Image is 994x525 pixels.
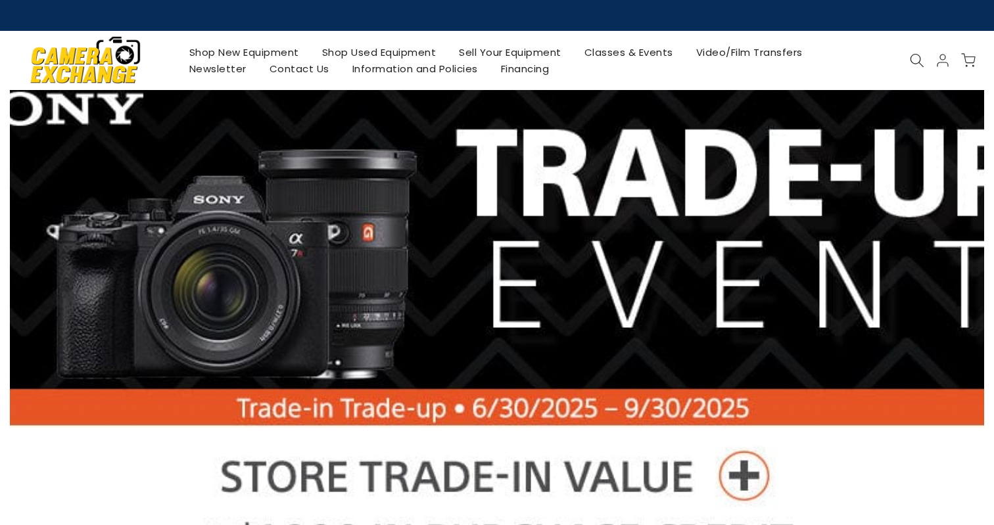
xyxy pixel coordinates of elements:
[310,44,448,60] a: Shop Used Equipment
[684,44,814,60] a: Video/Film Transfers
[489,60,561,77] a: Financing
[177,60,258,77] a: Newsletter
[258,60,341,77] a: Contact Us
[573,44,684,60] a: Classes & Events
[177,44,310,60] a: Shop New Equipment
[341,60,489,77] a: Information and Policies
[448,44,573,60] a: Sell Your Equipment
